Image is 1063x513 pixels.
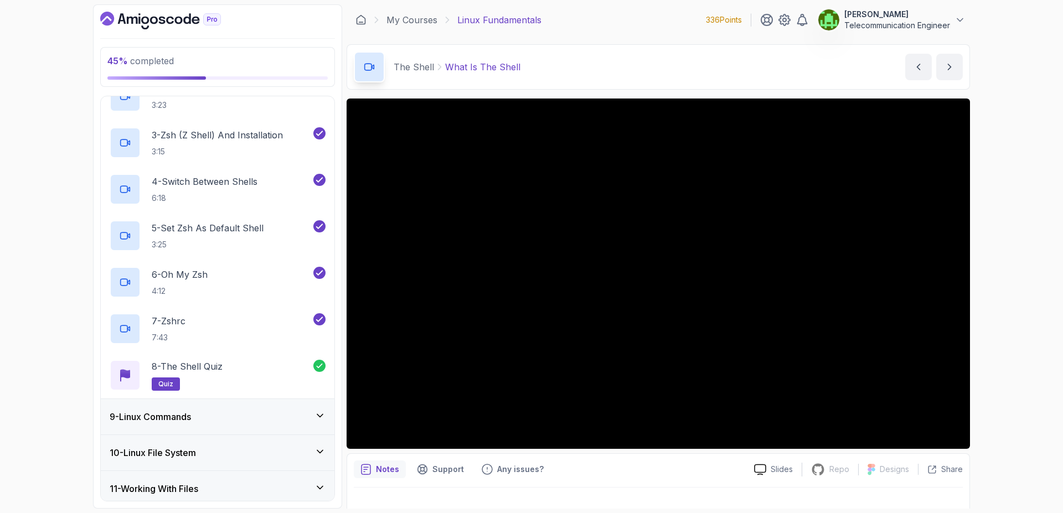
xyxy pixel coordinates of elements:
[152,314,185,328] p: 7 - Zshrc
[100,12,246,29] a: Dashboard
[158,380,173,388] span: quiz
[355,14,367,25] a: Dashboard
[706,14,742,25] p: 336 Points
[818,9,966,31] button: user profile image[PERSON_NAME]Telecommunication Engineer
[376,464,399,475] p: Notes
[410,460,471,478] button: Support button
[771,464,793,475] p: Slides
[818,9,839,30] img: user profile image
[394,60,434,74] p: The Shell
[101,435,334,470] button: 10-Linux File System
[497,464,544,475] p: Any issues?
[152,286,208,297] p: 4:12
[152,146,283,157] p: 3:15
[880,464,909,475] p: Designs
[107,55,128,66] span: 45 %
[354,460,406,478] button: notes button
[936,54,963,80] button: next content
[152,221,264,235] p: 5 - Set Zsh As Default Shell
[110,360,326,391] button: 8-The Shell Quizquiz
[745,464,802,475] a: Slides
[101,399,334,434] button: 9-Linux Commands
[386,13,437,27] a: My Courses
[110,410,191,423] h3: 9 - Linux Commands
[110,127,326,158] button: 3-Zsh (Z Shell) And Installation3:15
[475,460,550,478] button: Feedback button
[110,482,198,495] h3: 11 - Working With Files
[457,13,541,27] p: Linux Fundamentals
[107,55,174,66] span: completed
[110,313,326,344] button: 7-Zshrc7:43
[110,220,326,251] button: 5-Set Zsh As Default Shell3:25
[110,446,196,459] h3: 10 - Linux File System
[941,464,963,475] p: Share
[152,239,264,250] p: 3:25
[347,99,970,449] iframe: 2 - What is the Shell
[829,464,849,475] p: Repo
[152,268,208,281] p: 6 - Oh My Zsh
[152,175,257,188] p: 4 - Switch Between Shells
[905,54,932,80] button: previous content
[110,81,326,112] button: 3:23
[101,471,334,506] button: 11-Working With Files
[110,267,326,298] button: 6-Oh My Zsh4:12
[152,128,283,142] p: 3 - Zsh (Z Shell) And Installation
[844,20,950,31] p: Telecommunication Engineer
[152,100,279,111] p: 3:23
[432,464,464,475] p: Support
[445,60,520,74] p: What Is The Shell
[110,174,326,205] button: 4-Switch Between Shells6:18
[844,9,950,20] p: [PERSON_NAME]
[918,464,963,475] button: Share
[152,332,185,343] p: 7:43
[152,360,223,373] p: 8 - The Shell Quiz
[152,193,257,204] p: 6:18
